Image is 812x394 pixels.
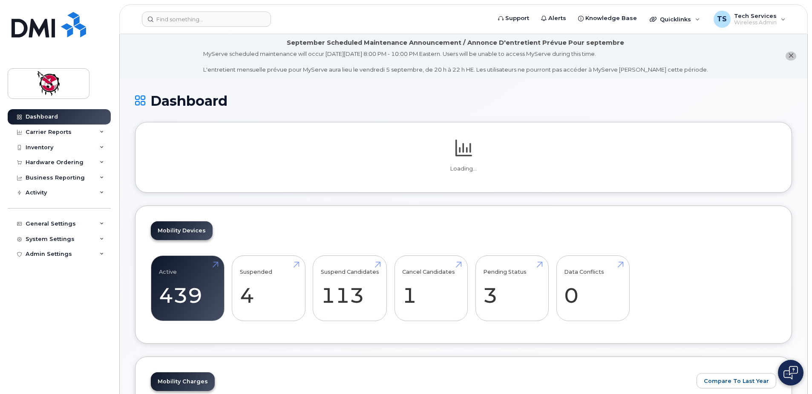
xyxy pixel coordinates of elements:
[151,165,776,173] p: Loading...
[402,260,460,316] a: Cancel Candidates 1
[483,260,541,316] a: Pending Status 3
[151,372,215,391] a: Mobility Charges
[697,373,776,388] button: Compare To Last Year
[151,221,213,240] a: Mobility Devices
[287,38,624,47] div: September Scheduled Maintenance Announcement / Annonce D'entretient Prévue Pour septembre
[135,93,792,108] h1: Dashboard
[240,260,297,316] a: Suspended 4
[159,260,216,316] a: Active 439
[321,260,379,316] a: Suspend Candidates 113
[783,366,798,380] img: Open chat
[704,377,769,385] span: Compare To Last Year
[203,50,708,74] div: MyServe scheduled maintenance will occur [DATE][DATE] 8:00 PM - 10:00 PM Eastern. Users will be u...
[786,52,796,61] button: close notification
[564,260,622,316] a: Data Conflicts 0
